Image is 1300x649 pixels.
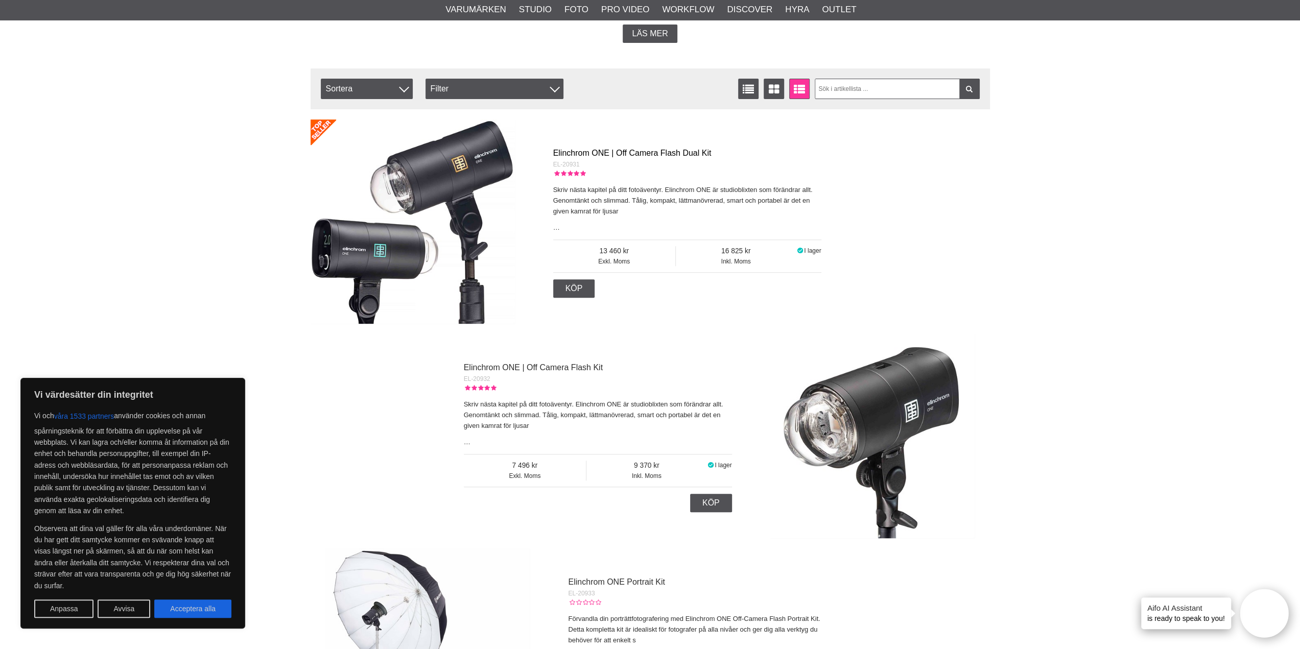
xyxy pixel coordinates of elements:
a: Hyra [785,3,809,16]
span: Sortera [321,79,413,99]
span: 9 370 [586,461,706,471]
button: Acceptera alla [154,599,231,618]
img: Elinchrom ONE | Off Camera Flash Dual Kit [311,119,515,324]
div: is ready to speak to you! [1141,597,1231,629]
h4: Aifo AI Assistant [1147,603,1225,613]
span: 7 496 [464,461,586,471]
a: Köp [690,494,732,512]
a: Elinchrom ONE Portrait Kit [568,578,665,586]
span: 13 460 [553,246,675,257]
a: … [464,438,470,446]
div: Vi värdesätter din integritet [20,378,245,629]
i: I lager [796,247,804,254]
a: Studio [519,3,552,16]
p: Skriv nästa kapitel på ditt fotoäventyr. Elinchrom ONE är studioblixten som förändrar allt. Genom... [464,399,732,431]
button: Anpassa [34,599,93,618]
a: Outlet [822,3,856,16]
a: Workflow [662,3,714,16]
button: Avvisa [98,599,150,618]
p: Vi värdesätter din integritet [34,389,231,401]
a: Varumärken [445,3,506,16]
span: Exkl. Moms [464,471,586,480]
span: EL-20933 [568,590,595,597]
a: Utökad listvisning [789,79,810,99]
p: Vi och använder cookies och annan spårningsteknik för att förbättra din upplevelse på vår webbpla... [34,407,231,517]
input: Sök i artikellista ... [815,79,980,99]
div: Kundbetyg: 5.00 [464,383,497,393]
a: Elinchrom ONE | Off Camera Flash Dual Kit [553,149,712,157]
a: Foto [564,3,588,16]
span: I lager [804,247,821,254]
a: … [553,224,560,231]
a: Fönstervisning [764,79,784,99]
a: Köp [553,279,595,298]
a: Listvisning [738,79,759,99]
span: EL-20932 [464,375,490,382]
p: Förvandla din porträttfotografering med Elinchrom ONE Off-Camera Flash Portrait Kit. Detta komple... [568,614,836,645]
img: Elinchrom ONE | Off Camera Flash Kit [770,334,975,538]
i: I lager [706,462,715,469]
div: Kundbetyg: 0 [568,598,601,607]
span: Exkl. Moms [553,257,675,266]
p: Skriv nästa kapitel på ditt fotoäventyr. Elinchrom ONE är studioblixten som förändrar allt. Genom... [553,185,821,217]
a: Filtrera [959,79,980,99]
span: I lager [715,462,731,469]
span: 16 825 [676,246,796,257]
div: Kundbetyg: 5.00 [553,169,586,178]
a: Discover [727,3,772,16]
p: Observera att dina val gäller för alla våra underdomäner. När du har gett ditt samtycke kommer en... [34,523,231,591]
span: Inkl. Moms [676,257,796,266]
span: Läs mer [632,29,668,38]
span: Inkl. Moms [586,471,706,480]
button: våra 1533 partners [54,407,114,425]
a: Pro Video [601,3,649,16]
span: EL-20931 [553,161,580,168]
a: Elinchrom ONE | Off Camera Flash Kit [464,363,603,372]
div: Filter [426,79,563,99]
